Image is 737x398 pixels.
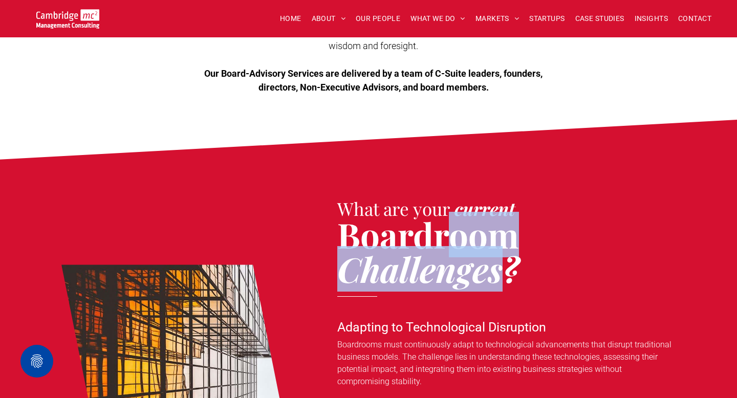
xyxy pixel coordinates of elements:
a: INSIGHTS [630,11,673,27]
span: What are your [337,196,450,220]
span: Boardroom [337,212,519,257]
a: STARTUPS [524,11,570,27]
a: OUR PEOPLE [351,11,405,27]
span: current [454,196,515,220]
a: HOME [275,11,307,27]
a: ABOUT [307,11,351,27]
span: Boardrooms must continuously adapt to technological advancements that disrupt traditional busines... [337,340,671,386]
span: Our Board-Advisory Services are delivered by a team of C-Suite leaders, founders, directors, Non-... [204,68,543,93]
span: Challenges? [337,246,519,292]
a: WHAT WE DO [405,11,470,27]
a: CONTACT [673,11,717,27]
span: Adapting to Technological Disruption [337,320,546,335]
a: MARKETS [470,11,524,27]
img: Go to Homepage [36,9,99,29]
a: Your Business Transformed | Cambridge Management Consulting [36,11,99,21]
a: CASE STUDIES [570,11,630,27]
